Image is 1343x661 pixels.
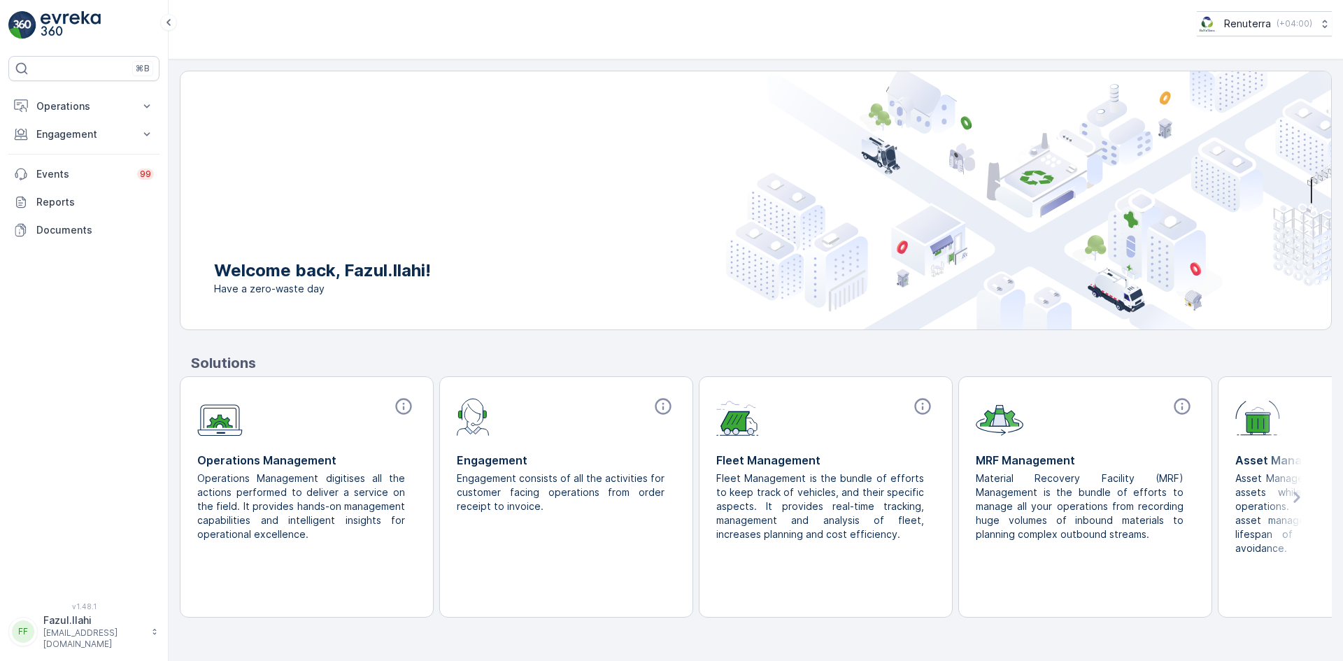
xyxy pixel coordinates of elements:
[457,471,665,513] p: Engagement consists of all the activities for customer facing operations from order receipt to in...
[12,620,34,643] div: FF
[8,216,159,244] a: Documents
[976,471,1184,541] p: Material Recovery Facility (MRF) Management is the bundle of efforts to manage all your operation...
[8,92,159,120] button: Operations
[8,120,159,148] button: Engagement
[976,452,1195,469] p: MRF Management
[716,452,935,469] p: Fleet Management
[716,471,924,541] p: Fleet Management is the bundle of efforts to keep track of vehicles, and their specific aspects. ...
[43,613,144,627] p: Fazul.Ilahi
[1197,11,1332,36] button: Renuterra(+04:00)
[136,63,150,74] p: ⌘B
[8,188,159,216] a: Reports
[197,471,405,541] p: Operations Management digitises all the actions performed to deliver a service on the field. It p...
[191,353,1332,374] p: Solutions
[1235,397,1280,436] img: module-icon
[726,71,1331,329] img: city illustration
[197,397,243,436] img: module-icon
[214,282,431,296] span: Have a zero-waste day
[1197,16,1218,31] img: Screenshot_2024-07-26_at_13.33.01.png
[197,452,416,469] p: Operations Management
[716,397,759,436] img: module-icon
[36,127,132,141] p: Engagement
[457,397,490,436] img: module-icon
[457,452,676,469] p: Engagement
[36,195,154,209] p: Reports
[8,160,159,188] a: Events99
[36,223,154,237] p: Documents
[976,397,1023,436] img: module-icon
[1277,18,1312,29] p: ( +04:00 )
[214,260,431,282] p: Welcome back, Fazul.Ilahi!
[43,627,144,650] p: [EMAIL_ADDRESS][DOMAIN_NAME]
[36,167,129,181] p: Events
[36,99,132,113] p: Operations
[41,11,101,39] img: logo_light-DOdMpM7g.png
[8,613,159,650] button: FFFazul.Ilahi[EMAIL_ADDRESS][DOMAIN_NAME]
[8,11,36,39] img: logo
[140,169,151,180] p: 99
[1224,17,1271,31] p: Renuterra
[8,602,159,611] span: v 1.48.1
